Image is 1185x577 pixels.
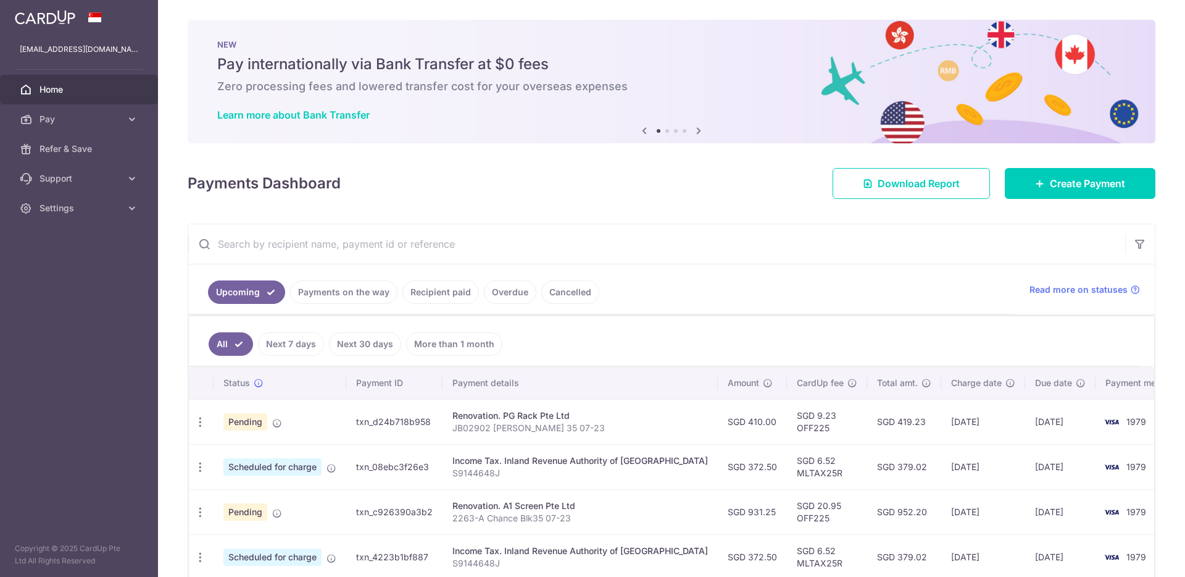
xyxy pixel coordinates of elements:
[217,54,1126,74] h5: Pay internationally via Bank Transfer at $0 fees
[346,489,443,534] td: txn_c926390a3b2
[718,444,787,489] td: SGD 372.50
[787,444,867,489] td: SGD 6.52 MLTAX25R
[484,280,536,304] a: Overdue
[452,500,708,512] div: Renovation. A1 Screen Pte Ltd
[452,410,708,422] div: Renovation. PG Rack Pte Ltd
[188,224,1125,264] input: Search by recipient name, payment id or reference
[188,20,1155,143] img: Bank transfer banner
[452,467,708,479] p: S9144648J
[346,367,443,399] th: Payment ID
[452,422,708,434] p: JB02902 [PERSON_NAME] 35 07-23
[39,202,121,214] span: Settings
[402,280,479,304] a: Recipient paid
[1099,415,1124,429] img: Bank Card
[1099,460,1124,474] img: Bank Card
[208,280,285,304] a: Upcoming
[941,399,1025,444] td: [DATE]
[452,557,708,570] p: S9144648J
[20,43,138,56] p: [EMAIL_ADDRESS][DOMAIN_NAME]
[452,545,708,557] div: Income Tax. Inland Revenue Authority of [GEOGRAPHIC_DATA]
[1105,540,1173,571] iframe: Opens a widget where you can find more information
[1126,507,1146,517] span: 1979
[443,367,718,399] th: Payment details
[346,399,443,444] td: txn_d24b718b958
[406,332,502,356] a: More than 1 month
[346,444,443,489] td: txn_08ebc3f26e3
[39,172,121,185] span: Support
[797,377,844,389] span: CardUp fee
[290,280,397,304] a: Payments on the way
[223,377,250,389] span: Status
[15,10,75,25] img: CardUp
[877,377,918,389] span: Total amt.
[541,280,599,304] a: Cancelled
[941,444,1025,489] td: [DATE]
[787,489,867,534] td: SGD 20.95 OFF225
[867,444,941,489] td: SGD 379.02
[878,176,960,191] span: Download Report
[217,40,1126,49] p: NEW
[258,332,324,356] a: Next 7 days
[1025,444,1096,489] td: [DATE]
[1005,168,1155,199] a: Create Payment
[951,377,1002,389] span: Charge date
[329,332,401,356] a: Next 30 days
[718,489,787,534] td: SGD 931.25
[223,503,267,521] span: Pending
[223,458,322,476] span: Scheduled for charge
[867,489,941,534] td: SGD 952.20
[223,549,322,566] span: Scheduled for charge
[188,172,341,195] h4: Payments Dashboard
[941,489,1025,534] td: [DATE]
[1099,505,1124,520] img: Bank Card
[1099,550,1124,565] img: Bank Card
[1126,416,1146,427] span: 1979
[223,413,267,431] span: Pending
[39,113,121,125] span: Pay
[217,109,370,121] a: Learn more about Bank Transfer
[1035,377,1072,389] span: Due date
[1126,461,1146,472] span: 1979
[867,399,941,444] td: SGD 419.23
[1029,284,1140,296] a: Read more on statuses
[718,399,787,444] td: SGD 410.00
[39,83,121,96] span: Home
[217,79,1126,94] h6: Zero processing fees and lowered transfer cost for your overseas expenses
[1050,176,1125,191] span: Create Payment
[728,377,759,389] span: Amount
[833,168,990,199] a: Download Report
[452,455,708,467] div: Income Tax. Inland Revenue Authority of [GEOGRAPHIC_DATA]
[1025,399,1096,444] td: [DATE]
[452,512,708,524] p: 2263-A Chance Blk35 07-23
[1029,284,1128,296] span: Read more on statuses
[39,143,121,155] span: Refer & Save
[1025,489,1096,534] td: [DATE]
[209,332,253,356] a: All
[787,399,867,444] td: SGD 9.23 OFF225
